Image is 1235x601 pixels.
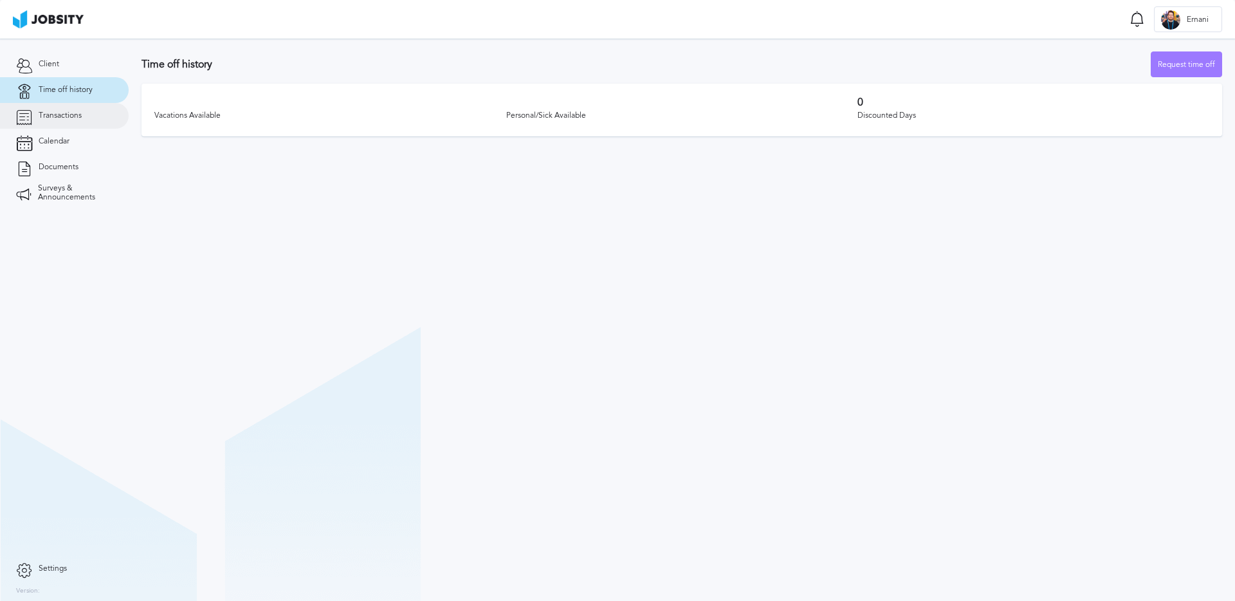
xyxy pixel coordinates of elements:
[39,163,78,172] span: Documents
[16,587,40,595] label: Version:
[1161,10,1180,30] div: E
[857,111,1209,120] div: Discounted Days
[39,86,93,95] span: Time off history
[857,97,1209,108] h3: 0
[506,111,858,120] div: Personal/Sick Available
[39,564,67,573] span: Settings
[39,137,69,146] span: Calendar
[39,60,59,69] span: Client
[154,111,506,120] div: Vacations Available
[1151,51,1222,77] button: Request time off
[13,10,84,28] img: ab4bad089aa723f57921c736e9817d99.png
[142,59,1151,70] h3: Time off history
[1154,6,1222,32] button: EErnani
[1180,15,1215,24] span: Ernani
[38,184,113,202] span: Surveys & Announcements
[39,111,82,120] span: Transactions
[1151,52,1221,78] div: Request time off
